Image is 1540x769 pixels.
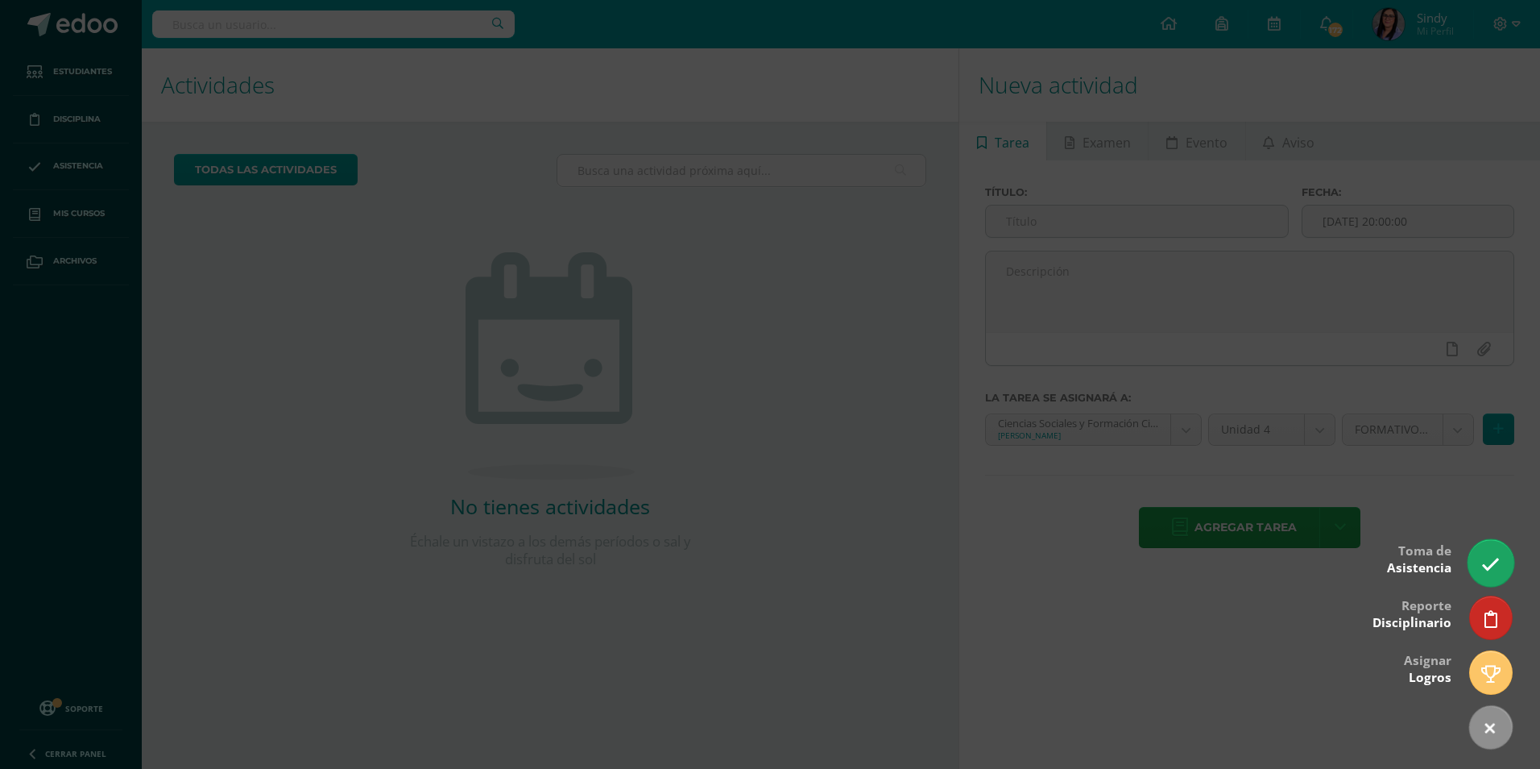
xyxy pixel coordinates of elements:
span: Asistencia [1387,559,1451,576]
div: Toma de [1387,532,1451,584]
div: Asignar [1404,642,1451,694]
div: Reporte [1372,587,1451,639]
span: Disciplinario [1372,614,1451,631]
span: Logros [1409,669,1451,686]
